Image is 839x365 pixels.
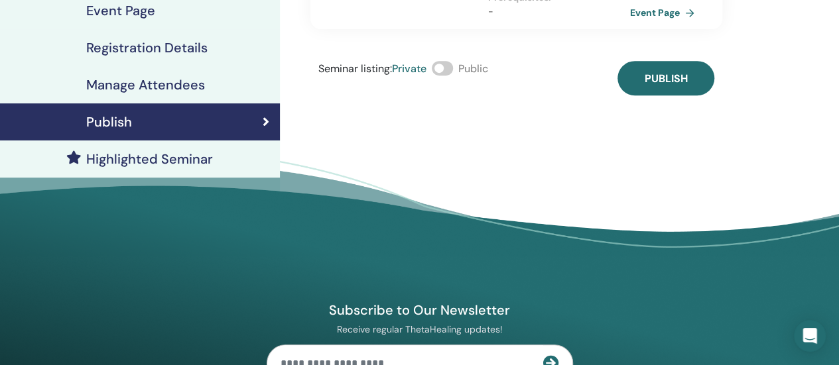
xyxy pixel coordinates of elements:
[86,151,213,167] h4: Highlighted Seminar
[267,301,573,319] h4: Subscribe to Our Newsletter
[86,77,205,93] h4: Manage Attendees
[644,72,687,85] span: Publish
[86,40,208,56] h4: Registration Details
[794,320,826,352] div: Open Intercom Messenger
[487,5,630,19] p: -
[630,3,700,23] a: Event Page
[86,114,132,130] h4: Publish
[267,323,573,335] p: Receive regular ThetaHealing updates!
[617,61,714,95] button: Publish
[86,3,155,19] h4: Event Page
[318,62,392,76] span: Seminar listing :
[458,62,488,76] span: Public
[392,62,426,76] span: Private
